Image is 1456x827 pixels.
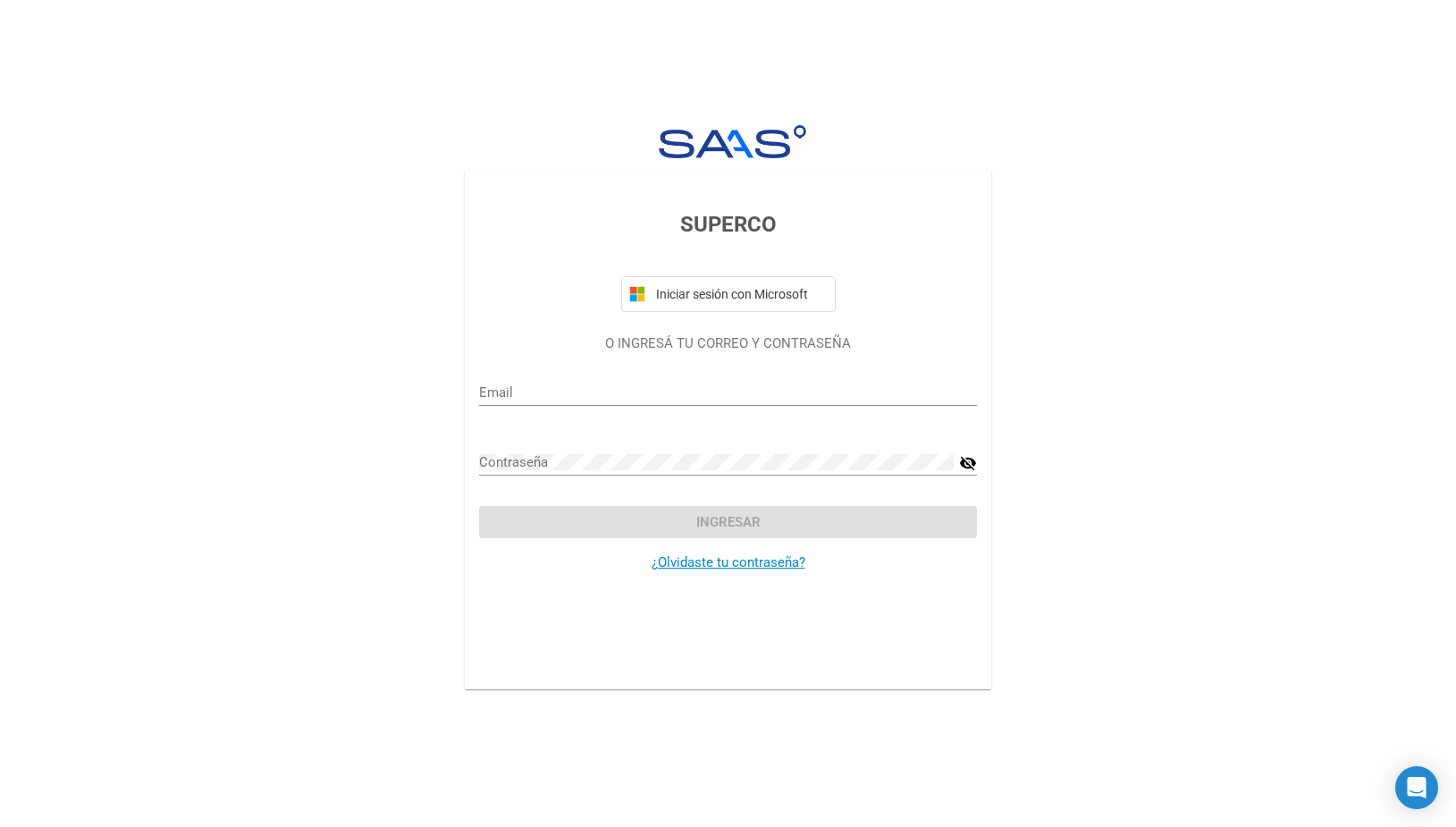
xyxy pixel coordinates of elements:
mat-icon: visibility_off [959,452,977,474]
button: Iniciar sesión con Microsoft [621,276,836,312]
button: Ingresar [479,506,977,538]
div: Open Intercom Messenger [1395,766,1438,809]
a: ¿Olvidaste tu contraseña? [652,554,805,570]
p: O INGRESÁ TU CORREO Y CONTRASEÑA [479,333,977,354]
span: Iniciar sesión con Microsoft [652,287,828,301]
h3: SUPERCO [479,208,977,241]
span: Ingresar [696,514,761,530]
